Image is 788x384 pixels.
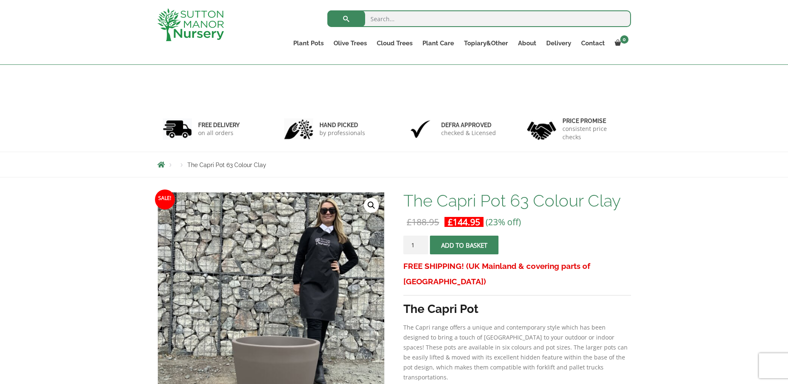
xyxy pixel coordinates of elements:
span: (23% off) [486,216,521,228]
span: Sale! [155,190,175,209]
p: checked & Licensed [441,129,496,137]
bdi: 144.95 [448,216,480,228]
button: Add to basket [430,236,498,254]
p: The Capri range offers a unique and contemporary style which has been designed to bring a touch o... [403,322,631,382]
span: £ [407,216,412,228]
p: by professionals [319,129,365,137]
span: £ [448,216,453,228]
p: on all orders [198,129,240,137]
span: 0 [620,35,628,44]
span: The Capri Pot 63 Colour Clay [187,162,266,168]
p: consistent price checks [562,125,626,141]
input: Product quantity [403,236,428,254]
img: logo [157,8,224,41]
bdi: 188.95 [407,216,439,228]
h6: Price promise [562,117,626,125]
a: Plant Care [417,37,459,49]
a: Contact [576,37,610,49]
h6: FREE DELIVERY [198,121,240,129]
nav: Breadcrumbs [157,161,631,168]
img: 4.jpg [527,116,556,142]
h6: hand picked [319,121,365,129]
strong: The Capri Pot [403,302,479,316]
a: 0 [610,37,631,49]
h6: Defra approved [441,121,496,129]
img: 3.jpg [406,118,435,140]
a: Olive Trees [329,37,372,49]
input: Search... [327,10,631,27]
a: Topiary&Other [459,37,513,49]
a: View full-screen image gallery [364,198,379,213]
h1: The Capri Pot 63 Colour Clay [403,192,631,209]
img: 1.jpg [163,118,192,140]
a: Cloud Trees [372,37,417,49]
a: Plant Pots [288,37,329,49]
img: 2.jpg [284,118,313,140]
a: Delivery [541,37,576,49]
h3: FREE SHIPPING! (UK Mainland & covering parts of [GEOGRAPHIC_DATA]) [403,258,631,289]
a: About [513,37,541,49]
